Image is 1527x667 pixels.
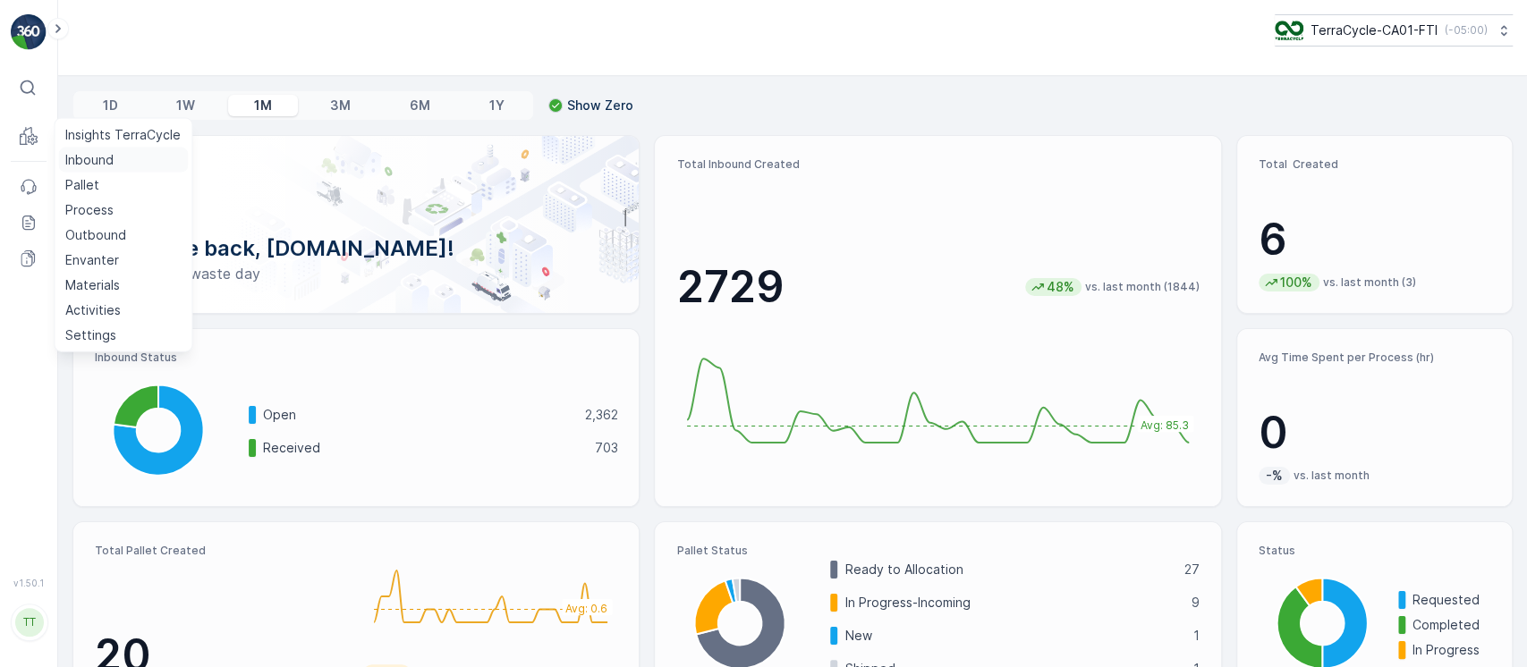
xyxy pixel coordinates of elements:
[1259,406,1490,460] p: 0
[1259,350,1490,365] p: Avg Time Spent per Process (hr)
[844,561,1172,578] p: Ready to Allocation
[1275,14,1513,46] button: TerraCycle-CA01-FTI(-05:00)
[95,350,617,365] p: Inbound Status
[1192,594,1200,612] p: 9
[594,439,617,457] p: 703
[1412,616,1490,634] p: Completed
[102,263,610,284] p: Have a zero-waste day
[1264,467,1285,485] p: -%
[1259,157,1490,172] p: Total Created
[567,97,633,114] p: Show Zero
[11,592,47,653] button: TT
[1085,280,1200,294] p: vs. last month (1844)
[1259,544,1490,558] p: Status
[1412,591,1490,609] p: Requested
[676,544,1199,558] p: Pallet Status
[254,97,272,114] p: 1M
[1193,627,1200,645] p: 1
[844,594,1179,612] p: In Progress-Incoming
[1412,641,1490,659] p: In Progress
[263,439,582,457] p: Received
[1184,561,1200,578] p: 27
[263,406,573,424] p: Open
[11,578,47,588] span: v 1.50.1
[95,544,349,558] p: Total Pallet Created
[676,157,1199,172] p: Total Inbound Created
[1311,21,1438,39] p: TerraCycle-CA01-FTI
[1275,21,1303,40] img: TC_BVHiTW6.png
[11,14,47,50] img: logo
[176,97,195,114] p: 1W
[676,260,784,314] p: 2729
[330,97,351,114] p: 3M
[1323,275,1416,290] p: vs. last month (3)
[410,97,430,114] p: 6M
[844,627,1181,645] p: New
[488,97,504,114] p: 1Y
[1445,23,1488,38] p: ( -05:00 )
[1278,274,1314,291] p: 100%
[584,406,617,424] p: 2,362
[15,608,44,637] div: TT
[1294,469,1370,483] p: vs. last month
[103,97,118,114] p: 1D
[1045,278,1076,296] p: 48%
[1259,213,1490,266] p: 6
[102,234,610,263] p: Welcome back, [DOMAIN_NAME]!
